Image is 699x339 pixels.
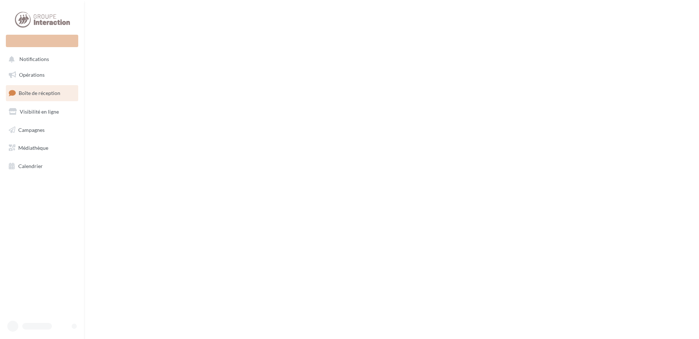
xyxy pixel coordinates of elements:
a: Médiathèque [4,140,80,156]
span: Boîte de réception [19,90,60,96]
a: Opérations [4,67,80,83]
a: Visibilité en ligne [4,104,80,119]
span: Campagnes [18,126,45,133]
a: Campagnes [4,122,80,138]
div: Nouvelle campagne [6,35,78,47]
span: Opérations [19,72,45,78]
span: Visibilité en ligne [20,108,59,115]
a: Calendrier [4,159,80,174]
span: Médiathèque [18,145,48,151]
a: Boîte de réception [4,85,80,101]
span: Notifications [19,56,49,62]
span: Calendrier [18,163,43,169]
